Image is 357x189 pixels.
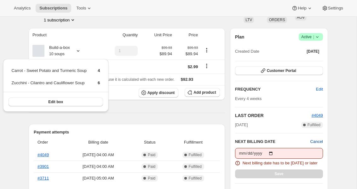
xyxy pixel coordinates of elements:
th: Price [174,28,200,42]
a: #3711 [37,176,49,180]
span: [DATE] [307,49,319,54]
span: Fulfilled [308,122,320,127]
th: Unit Price [140,28,174,42]
span: Fulfillment [170,139,216,145]
span: Apply discount [147,90,175,95]
span: Paid [148,176,155,181]
button: Apply discount [139,88,179,97]
span: Fulfilled [189,176,202,181]
span: Active [301,34,320,40]
button: Edit box [9,97,103,106]
span: 6 [98,80,100,85]
button: Customer Portal [235,66,323,75]
span: Edit box [48,99,63,104]
span: [DATE] · 04:00 AM [67,163,129,170]
span: Add product [193,90,216,95]
button: #4049 [312,112,323,119]
span: Customer Portal [267,68,296,73]
span: LTV [245,18,252,22]
span: Edit [316,86,323,92]
button: [DATE] [303,47,323,56]
h2: FREQUENCY [235,86,316,92]
button: Subscriptions [36,4,71,13]
span: Paid [148,152,155,157]
span: Tools [76,6,86,11]
span: Next billing date has to be [DATE] or later [243,160,318,166]
div: Build-a-box [44,44,70,57]
span: [DATE] · 04:00 AM [67,152,129,158]
button: Product actions [202,47,212,54]
th: Order [34,135,66,149]
th: Quantity [97,28,140,42]
span: Every 4 weeks [235,96,262,101]
button: Cancel [310,139,323,145]
span: AOV [297,15,305,20]
button: Settings [318,4,347,13]
span: Analytics [14,6,31,11]
button: Product actions [44,17,76,23]
button: Add product [185,88,220,97]
h2: Payment attempts [34,129,220,135]
button: Tools [72,4,96,13]
span: ORDERS [269,18,285,22]
td: Zucchini - Cilantro and Cauliflower Soup [11,80,87,91]
span: Settings [328,6,343,11]
th: Product [29,28,97,42]
button: Shipping actions [202,62,212,69]
span: Fulfilled [189,164,202,169]
button: Analytics [10,4,34,13]
span: $89.94 [159,51,172,57]
h2: Plan [235,34,245,40]
button: Help [288,4,316,13]
span: [DATE] · 05:00 AM [67,175,129,181]
span: [DATE] [235,122,248,128]
span: $2.99 [188,64,198,69]
span: $92.93 [181,77,193,82]
span: Created Date [235,48,259,55]
a: #4049 [312,113,323,118]
a: #3901 [37,164,49,169]
span: Subscriptions [39,6,67,11]
button: Edit [312,84,327,94]
span: Status [133,139,167,145]
span: Billing date [67,139,129,145]
span: Fulfilled [189,152,202,157]
h2: NEXT BILLING DATE [235,139,310,145]
span: $89.94 [176,51,198,57]
span: Help [298,6,306,11]
td: Carrot - Sweet Potato and Turmeric Soup [11,67,87,79]
span: | [313,34,314,39]
span: Paid [148,164,155,169]
span: 4 [98,68,100,73]
small: 10 soups [49,52,65,56]
h2: LAST ORDER [235,112,312,119]
a: #4049 [37,152,49,157]
small: $99.93 [187,46,198,50]
small: $99.93 [162,46,172,50]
